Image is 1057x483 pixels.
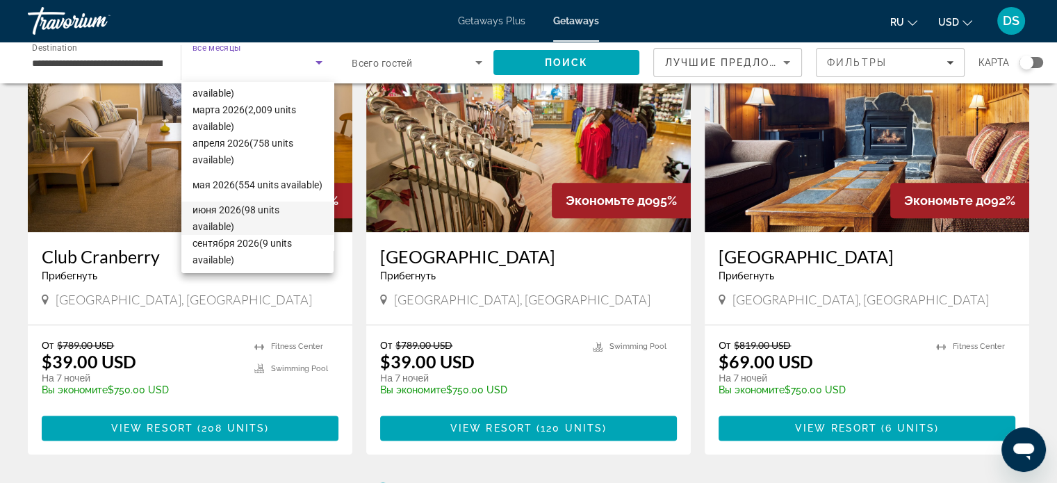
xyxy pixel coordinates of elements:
span: февраля 2026 (1,722 units available) [192,68,322,101]
span: июня 2026 (98 units available) [192,202,322,235]
iframe: Кнопка запуска окна обмена сообщениями [1001,427,1046,472]
span: марта 2026 (2,009 units available) [192,101,322,135]
span: мая 2026 (554 units available) [192,177,322,193]
span: сентября 2026 (9 units available) [192,235,322,268]
span: апреля 2026 (758 units available) [192,135,322,168]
